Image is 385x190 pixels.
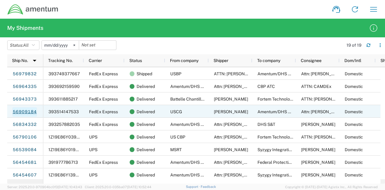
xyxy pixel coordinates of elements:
[170,84,208,89] span: Amentum/DHS S&T
[12,145,37,155] a: 56539084
[257,109,296,114] span: Amentum/DHS S&T
[48,122,80,127] span: 393257882035
[89,147,97,152] span: UPS
[301,71,345,76] span: Attn: Brandon Carter
[301,135,348,139] span: ATTN: Kevin Wideman
[7,24,43,32] h2: My Shipments
[12,58,28,63] span: Ship No.
[7,4,59,15] img: dyncorp
[257,160,310,165] span: Federal Protective Services
[345,84,363,89] span: Domestic
[257,58,280,63] span: To company
[301,173,335,177] span: Alex Sipos
[89,122,118,127] span: FedEx Express
[257,71,296,76] span: Amentum/DHS S&T
[137,105,155,118] span: Delivered
[137,80,155,93] span: Delivered
[170,147,182,152] span: MSRT
[214,160,258,165] span: Attn: Cullen Koons
[89,173,97,177] span: UPS
[170,58,199,63] span: From company
[214,109,248,114] span: Daniel Alati
[186,185,201,188] a: Support
[345,71,363,76] span: Domestic
[12,132,37,142] a: 56790106
[346,42,362,48] div: 19 of 19
[214,84,258,89] span: Attn: Cullen Koons
[214,147,248,152] span: Brennen Coles
[345,160,363,165] span: Domestic
[257,97,298,101] span: Fortem Technologies
[12,107,37,117] a: 56909184
[345,97,363,101] span: Domestic
[301,147,335,152] span: Alex Sipos
[214,122,258,127] span: Attn: Cullen Koons
[345,173,363,177] span: Domestic
[170,97,217,101] span: Battelle Chantilly Office
[48,58,73,63] span: Tracking No.
[12,120,37,129] a: 56834332
[48,84,80,89] span: 393692159590
[12,69,37,79] a: 56979832
[48,71,80,76] span: 393749377667
[301,122,335,127] span: Jeff Meyer
[89,84,118,89] span: FedEx Express
[12,95,37,104] a: 56943373
[285,184,378,190] span: Copyright © [DATE]-[DATE] Agistix Inc., All Rights Reserved
[12,158,37,167] a: 56454681
[7,40,39,50] button: Status:All
[79,41,116,50] input: Not set
[137,118,155,131] span: Delivered
[344,58,361,63] span: Dom/Intl
[214,71,261,76] span: ATTN: Billy Ward
[48,160,78,165] span: 391977786713
[89,97,118,101] span: FedEx Express
[89,71,118,76] span: FedEx Express
[89,135,97,139] span: UPS
[23,43,29,48] span: All
[48,147,93,152] span: 1Z19E86Y0196006771
[214,173,258,177] span: Attn: Cullen Koons
[345,122,363,127] span: Domestic
[12,170,37,180] a: 56454607
[89,160,118,165] span: FedEx Express
[127,185,151,189] span: [DATE] 10:52:44
[30,56,39,65] img: arrow-dropdown.svg
[170,71,181,76] span: USBP
[345,135,363,139] span: Domestic
[7,185,82,189] span: Server: 2025.20.0-970904bc0f3
[214,135,258,139] span: Attn: Rolando Ruiz
[345,147,363,152] span: Domestic
[214,58,228,63] span: Shipper
[48,97,78,101] span: 393611885217
[257,84,275,89] span: CBP ATC
[170,135,185,139] span: US CBP
[12,82,37,92] a: 56964335
[301,84,331,89] span: ATTN: CAMDEx
[137,93,155,105] span: Delivered
[257,135,298,139] span: Fortem Technologies
[257,173,294,177] span: Syzygy Integration
[170,173,208,177] span: Amentum/DHS S&T
[42,41,79,50] input: Not set
[48,135,94,139] span: 1Z19E86Y0396747520
[58,185,82,189] span: [DATE] 10:43:43
[129,58,142,63] span: Status
[301,58,322,63] span: Consignee
[257,122,275,127] span: DHS S&T
[137,143,155,156] span: Delivered
[48,173,93,177] span: 1Z19E86Y1394718653
[170,122,208,127] span: Amentum/DHS S&T
[201,185,216,188] a: Feedback
[214,97,248,101] span: Jack Devins
[48,109,79,114] span: 393514147533
[89,109,118,114] span: FedEx Express
[137,67,152,80] span: Shipped
[345,109,363,114] span: Domestic
[89,58,102,63] span: Carrier
[257,147,294,152] span: Syzygy Integration
[301,97,348,101] span: ATTN: Harrison Smith
[170,160,208,165] span: Amentum/DHS S&T
[85,185,151,189] span: Client: 2025.20.0-035ba07
[137,131,155,143] span: Delivered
